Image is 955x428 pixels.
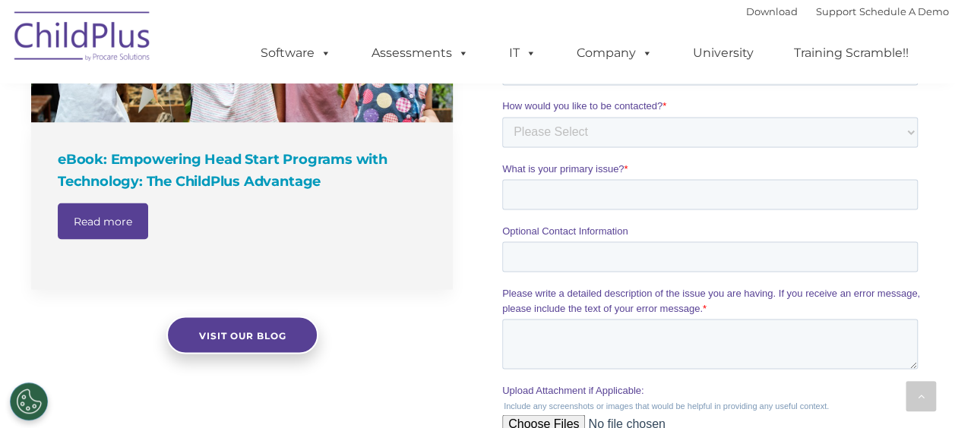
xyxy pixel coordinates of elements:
span: Visit our blog [198,329,286,341]
a: Support [816,5,856,17]
a: University [678,38,769,68]
a: Assessments [356,38,484,68]
font: | [746,5,949,17]
a: Schedule A Demo [859,5,949,17]
a: Training Scramble!! [779,38,924,68]
a: Company [561,38,668,68]
img: ChildPlus by Procare Solutions [7,1,159,77]
a: Read more [58,203,148,239]
a: Software [245,38,346,68]
a: Download [746,5,798,17]
a: Visit our blog [166,316,318,354]
h4: eBook: Empowering Head Start Programs with Technology: The ChildPlus Advantage [58,149,430,191]
a: IT [494,38,552,68]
